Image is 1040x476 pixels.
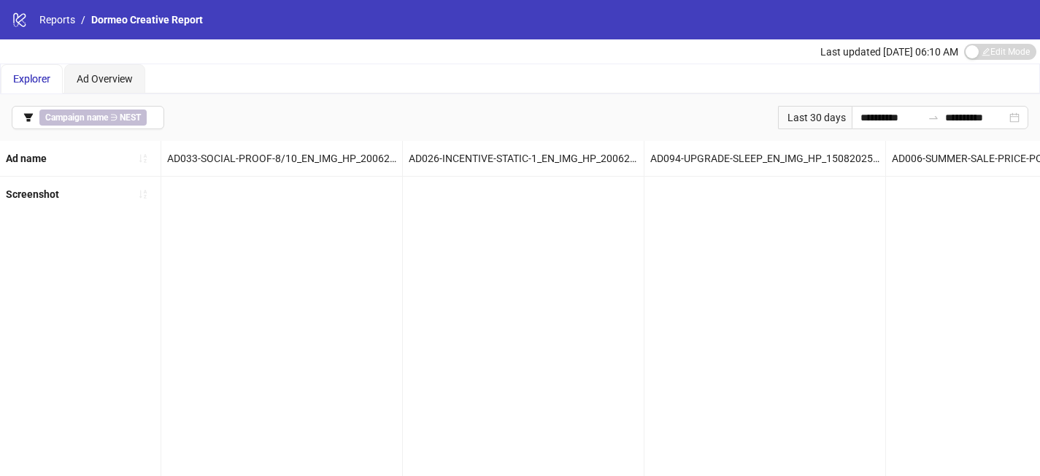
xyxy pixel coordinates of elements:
[6,153,47,164] b: Ad name
[13,73,50,85] span: Explorer
[45,112,108,123] b: Campaign name
[39,110,147,126] span: ∋
[138,189,148,199] span: sort-ascending
[77,73,133,85] span: Ad Overview
[6,188,59,200] b: Screenshot
[778,106,852,129] div: Last 30 days
[120,112,141,123] b: NEST
[928,112,939,123] span: to
[820,46,958,58] span: Last updated [DATE] 06:10 AM
[403,141,644,176] div: AD026-INCENTIVE-STATIC-1_EN_IMG_HP_20062025_ALLG_CC_SC1_None_CONVERSION
[928,112,939,123] span: swap-right
[12,106,164,129] button: Campaign name ∋ NEST
[81,12,85,28] li: /
[138,153,148,164] span: sort-ascending
[161,141,402,176] div: AD033-SOCIAL-PROOF-8/10_EN_IMG_HP_20062025_ALLG_CC_SC1_None_CONVERSION
[91,14,203,26] span: Dormeo Creative Report
[36,12,78,28] a: Reports
[23,112,34,123] span: filter
[644,141,885,176] div: AD094-UPGRADE-SLEEP_EN_IMG_HP_15082025_ALLG_CC_SC1_None_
